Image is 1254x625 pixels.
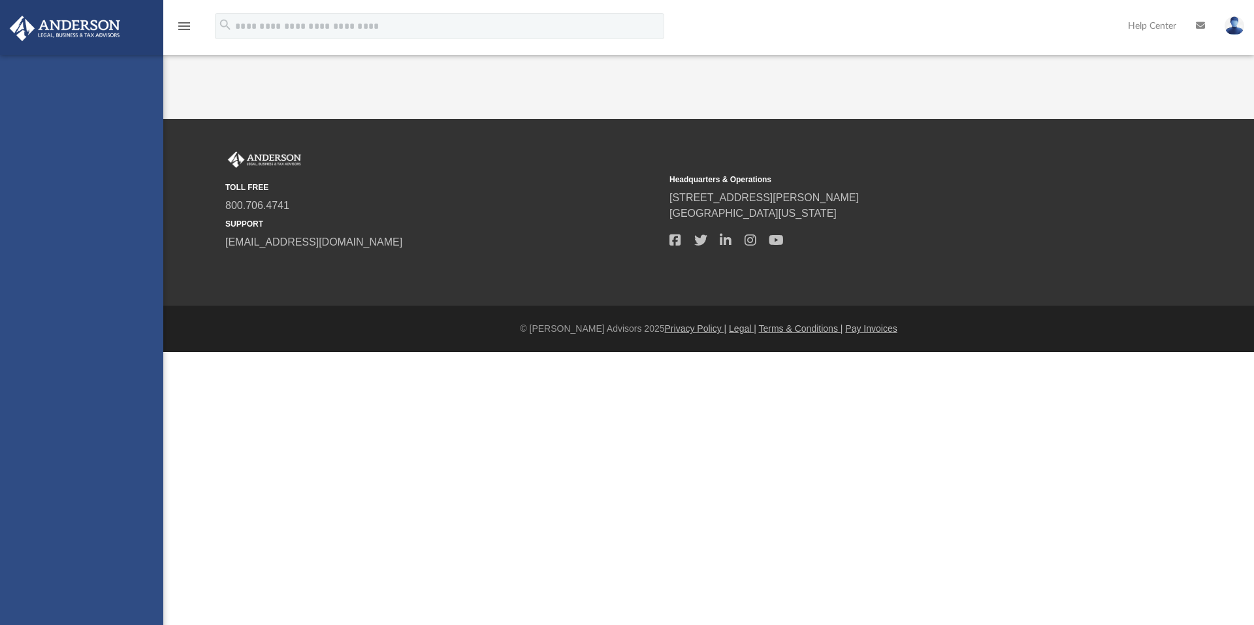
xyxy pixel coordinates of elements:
small: SUPPORT [225,218,660,230]
div: © [PERSON_NAME] Advisors 2025 [163,322,1254,336]
img: User Pic [1225,16,1244,35]
small: Headquarters & Operations [669,174,1104,185]
img: Anderson Advisors Platinum Portal [6,16,124,41]
a: Legal | [729,323,756,334]
a: 800.706.4741 [225,200,289,211]
a: [STREET_ADDRESS][PERSON_NAME] [669,192,859,203]
small: TOLL FREE [225,182,660,193]
a: [GEOGRAPHIC_DATA][US_STATE] [669,208,837,219]
i: search [218,18,233,32]
a: Terms & Conditions | [759,323,843,334]
a: Privacy Policy | [665,323,727,334]
a: menu [176,25,192,34]
i: menu [176,18,192,34]
a: Pay Invoices [845,323,897,334]
a: [EMAIL_ADDRESS][DOMAIN_NAME] [225,236,402,248]
img: Anderson Advisors Platinum Portal [225,152,304,168]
